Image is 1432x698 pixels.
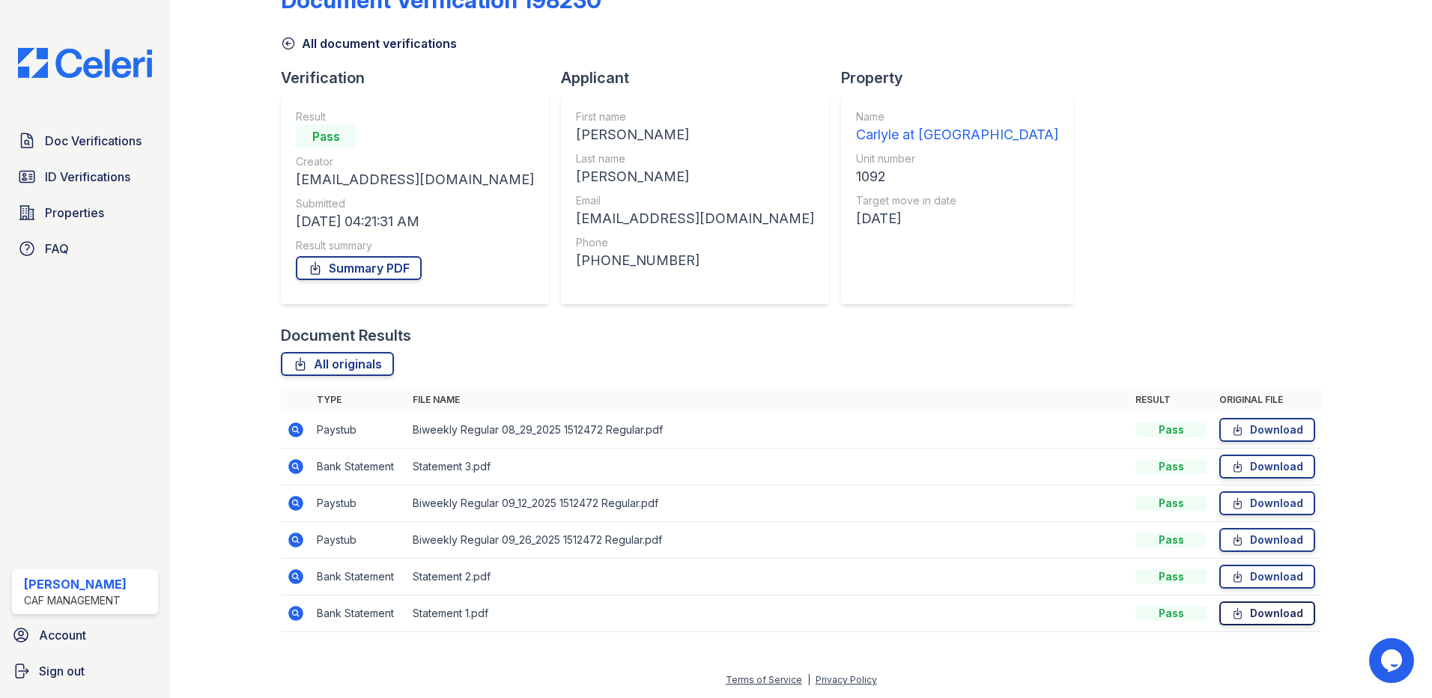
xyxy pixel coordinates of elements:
[296,154,534,169] div: Creator
[407,485,1129,522] td: Biweekly Regular 09_12_2025 1512472 Regular.pdf
[281,325,411,346] div: Document Results
[45,204,104,222] span: Properties
[1135,422,1207,437] div: Pass
[1219,491,1315,515] a: Download
[45,132,142,150] span: Doc Verifications
[1213,388,1321,412] th: Original file
[407,595,1129,632] td: Statement 1.pdf
[576,124,814,145] div: [PERSON_NAME]
[1135,532,1207,547] div: Pass
[296,256,422,280] a: Summary PDF
[576,151,814,166] div: Last name
[1135,569,1207,584] div: Pass
[6,620,164,650] a: Account
[281,67,561,88] div: Verification
[576,193,814,208] div: Email
[311,522,407,559] td: Paystub
[1219,455,1315,479] a: Download
[407,449,1129,485] td: Statement 3.pdf
[856,193,1058,208] div: Target move in date
[1135,606,1207,621] div: Pass
[1135,496,1207,511] div: Pass
[296,169,534,190] div: [EMAIL_ADDRESS][DOMAIN_NAME]
[311,595,407,632] td: Bank Statement
[311,388,407,412] th: Type
[12,162,158,192] a: ID Verifications
[856,151,1058,166] div: Unit number
[856,166,1058,187] div: 1092
[24,575,127,593] div: [PERSON_NAME]
[856,109,1058,124] div: Name
[576,235,814,250] div: Phone
[311,412,407,449] td: Paystub
[45,168,130,186] span: ID Verifications
[576,250,814,271] div: [PHONE_NUMBER]
[39,626,86,644] span: Account
[576,109,814,124] div: First name
[856,124,1058,145] div: Carlyle at [GEOGRAPHIC_DATA]
[24,593,127,608] div: CAF Management
[39,662,85,680] span: Sign out
[807,674,810,685] div: |
[726,674,802,685] a: Terms of Service
[1135,459,1207,474] div: Pass
[296,124,356,148] div: Pass
[12,198,158,228] a: Properties
[407,559,1129,595] td: Statement 2.pdf
[296,238,534,253] div: Result summary
[311,485,407,522] td: Paystub
[841,67,1085,88] div: Property
[856,208,1058,229] div: [DATE]
[1129,388,1213,412] th: Result
[6,656,164,686] a: Sign out
[12,234,158,264] a: FAQ
[576,208,814,229] div: [EMAIL_ADDRESS][DOMAIN_NAME]
[407,522,1129,559] td: Biweekly Regular 09_26_2025 1512472 Regular.pdf
[816,674,877,685] a: Privacy Policy
[407,412,1129,449] td: Biweekly Regular 08_29_2025 1512472 Regular.pdf
[1219,528,1315,552] a: Download
[311,449,407,485] td: Bank Statement
[576,166,814,187] div: [PERSON_NAME]
[311,559,407,595] td: Bank Statement
[856,109,1058,145] a: Name Carlyle at [GEOGRAPHIC_DATA]
[296,211,534,232] div: [DATE] 04:21:31 AM
[1219,601,1315,625] a: Download
[12,126,158,156] a: Doc Verifications
[45,240,69,258] span: FAQ
[1219,565,1315,589] a: Download
[281,352,394,376] a: All originals
[561,67,841,88] div: Applicant
[296,109,534,124] div: Result
[1369,638,1417,683] iframe: chat widget
[6,48,164,78] img: CE_Logo_Blue-a8612792a0a2168367f1c8372b55b34899dd931a85d93a1a3d3e32e68fde9ad4.png
[407,388,1129,412] th: File name
[1219,418,1315,442] a: Download
[296,196,534,211] div: Submitted
[281,34,457,52] a: All document verifications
